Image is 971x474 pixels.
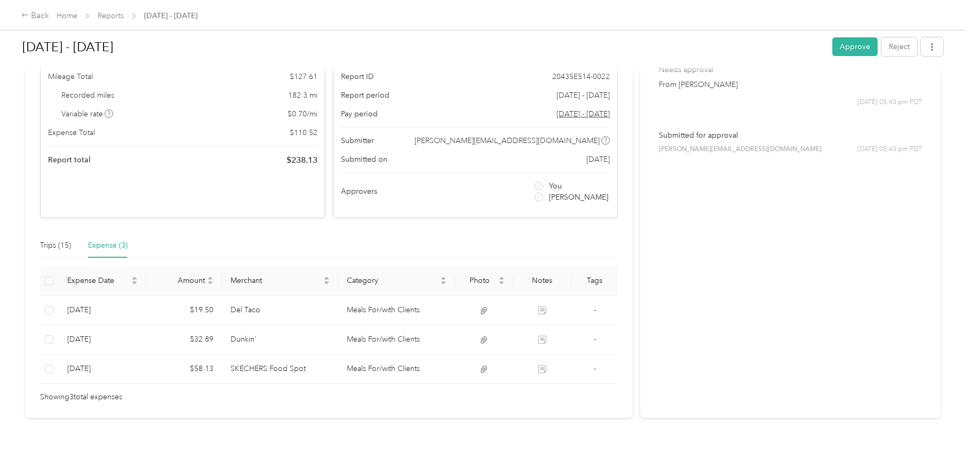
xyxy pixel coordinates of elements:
td: $19.50 [146,296,222,325]
span: caret-down [207,280,213,286]
td: $58.13 [146,354,222,384]
span: $ 110.52 [290,127,317,138]
button: Approve [832,37,878,56]
span: [PERSON_NAME][EMAIL_ADDRESS][DOMAIN_NAME] [659,145,822,154]
td: SKECHERS Food Spot [222,354,338,384]
span: caret-up [498,275,505,281]
span: Submitter [341,135,374,146]
span: Go to pay period [556,108,610,120]
span: Report ID [341,71,374,82]
td: Meals For/with Clients [338,354,455,384]
span: 20435E514-0022 [552,71,610,82]
span: $ 0.70 / mi [288,108,317,120]
span: $ 238.13 [286,154,317,167]
span: caret-down [440,280,447,286]
span: [PERSON_NAME] [549,192,608,203]
span: Merchant [230,276,321,285]
span: Submitted on [341,154,387,165]
th: Amount [146,266,222,296]
a: Reports [98,11,124,20]
span: [DATE] [586,154,610,165]
th: Photo [455,266,513,296]
td: $32.89 [146,325,222,354]
span: $ 127.61 [290,71,317,82]
td: Meals For/with Clients [338,325,455,354]
span: Variable rate [61,108,114,120]
th: Tags [571,266,618,296]
span: Pay period [341,108,378,120]
span: [DATE] 05:43 pm PDT [857,145,922,154]
span: Expense Date [67,276,129,285]
span: caret-down [498,280,505,286]
span: Report period [341,90,389,101]
h1: Aug 24 - 30, 2025 [22,34,825,60]
td: Dunkin' [222,325,338,354]
span: [DATE] - [DATE] [556,90,610,101]
td: - [571,354,618,384]
td: Del Taco [222,296,338,325]
span: caret-down [131,280,138,286]
span: Amount [155,276,205,285]
th: Category [338,266,455,296]
span: Approvers [341,186,377,197]
span: Photo [464,276,496,285]
td: - [571,296,618,325]
span: caret-up [207,275,213,281]
iframe: Everlance-gr Chat Button Frame [911,414,971,474]
th: Merchant [222,266,338,296]
th: Expense Date [59,266,146,296]
span: [DATE] - [DATE] [144,10,197,21]
span: Recorded miles [61,90,114,101]
td: 8-24-2025 [59,354,146,384]
span: [PERSON_NAME][EMAIL_ADDRESS][DOMAIN_NAME] [415,135,600,146]
div: Expense (3) [88,240,128,251]
span: - [594,305,596,314]
span: - [594,335,596,344]
span: caret-up [323,275,330,281]
p: Submitted for approval [659,130,922,141]
th: Notes [513,266,571,296]
p: From [PERSON_NAME] [659,79,922,90]
td: Meals For/with Clients [338,296,455,325]
div: Back [21,10,49,22]
span: Mileage Total [48,71,93,82]
td: 8-29-2025 [59,296,146,325]
span: Showing 3 total expenses [40,391,122,403]
span: Category [347,276,437,285]
span: You [549,180,562,192]
span: 182.3 mi [288,90,317,101]
td: - [571,325,618,354]
div: Trips (15) [40,240,71,251]
span: caret-down [323,280,330,286]
span: caret-up [440,275,447,281]
td: 8-27-2025 [59,325,146,354]
span: Report total [48,154,91,165]
div: Tags [580,276,609,285]
span: - [594,364,596,373]
span: caret-up [131,275,138,281]
a: Home [57,11,77,20]
span: Expense Total [48,127,95,138]
span: [DATE] 05:43 pm PDT [857,98,922,107]
button: Reject [881,37,917,56]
